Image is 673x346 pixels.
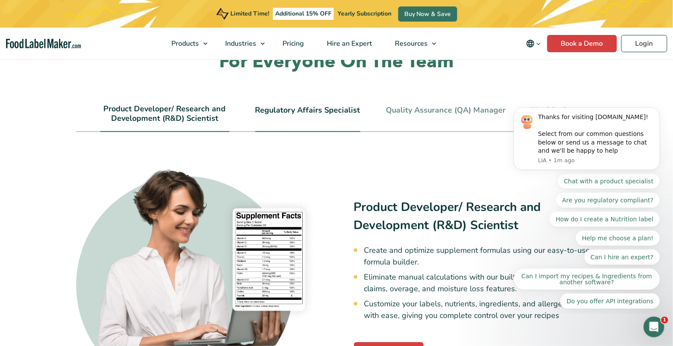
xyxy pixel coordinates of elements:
[338,9,391,18] span: Yearly Subscription
[214,28,269,60] a: Industries
[386,104,506,132] li: Quality Assurance (QA) Manager
[398,6,457,22] a: Buy Now & Save
[280,39,305,48] span: Pricing
[364,298,597,321] li: Customize your labels, nutrients, ingredients, and allergen lists with ease, giving you complete ...
[255,106,360,115] a: Regulatory Affairs Specialist
[384,28,440,60] a: Resources
[354,198,597,234] h3: Product Developer/ Research and Development (R&D) Scientist
[100,104,230,123] a: Product Developer/ Research and Development (R&D) Scientist
[644,317,664,337] iframe: Intercom live chat
[76,26,597,73] h2: Customized Solution For Everyone On The Team
[621,35,667,52] a: Login
[364,271,597,295] li: Eliminate manual calculations with our built-in automated formula claims, overage, and moisture l...
[169,39,200,48] span: Products
[520,35,547,52] button: Change language
[223,39,257,48] span: Industries
[661,317,668,324] span: 1
[230,9,269,18] span: Limited Time!
[547,35,617,52] a: Book a Demo
[160,28,212,60] a: Products
[273,8,334,20] span: Additional 15% OFF
[316,28,381,60] a: Hire an Expert
[255,104,360,132] li: Regulatory Affairs Specialist
[364,245,597,268] li: Create and optimize supplement formulas using our easy-to-use formula builder.
[100,104,230,132] li: Product Developer/ Research and Development (R&D) Scientist
[386,106,506,115] a: Quality Assurance (QA) Manager
[324,39,373,48] span: Hire an Expert
[271,28,313,60] a: Pricing
[501,100,673,314] iframe: Intercom notifications message
[392,39,428,48] span: Resources
[6,39,81,49] a: Food Label Maker homepage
